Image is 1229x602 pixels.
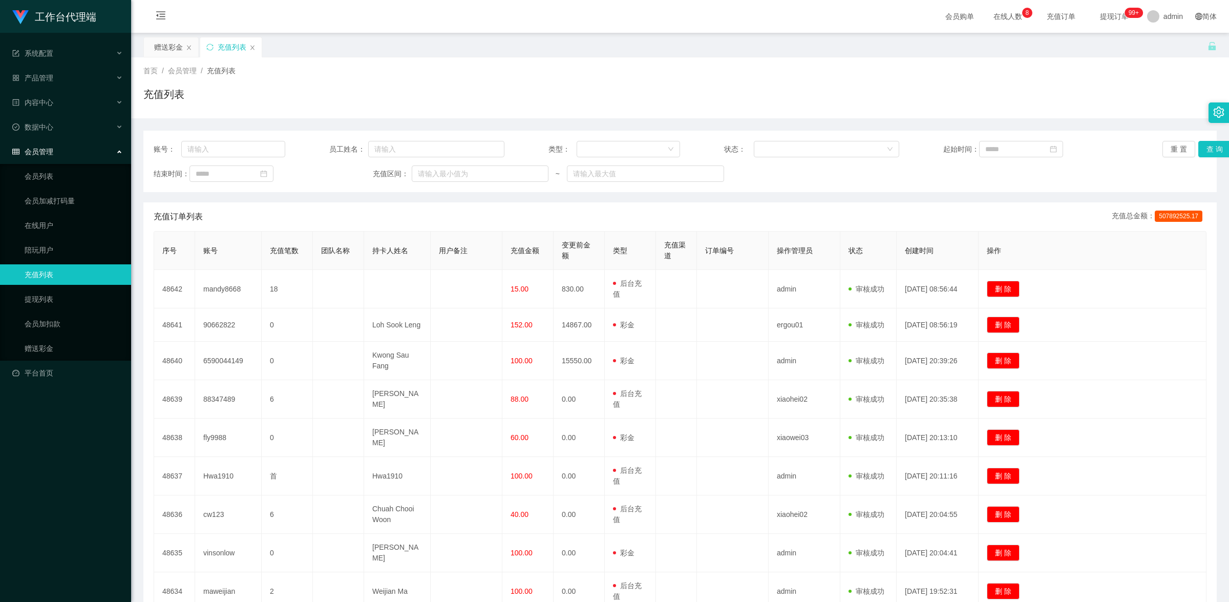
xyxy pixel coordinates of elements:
[554,380,605,419] td: 0.00
[769,419,840,457] td: xiaowei03
[554,457,605,495] td: 0.00
[154,169,189,179] span: 结束时间：
[262,308,313,342] td: 0
[777,246,813,255] span: 操作管理员
[849,357,884,365] span: 审核成功
[849,321,884,329] span: 审核成功
[613,466,642,485] span: 后台充值
[372,246,408,255] span: 持卡人姓名
[849,395,884,403] span: 审核成功
[25,264,123,285] a: 充值列表
[554,495,605,534] td: 0.00
[548,169,567,179] span: ~
[724,144,754,155] span: 状态：
[613,357,634,365] span: 彩金
[1050,146,1057,153] i: 图标: calendar
[887,146,893,153] i: 图标: down
[364,419,431,457] td: [PERSON_NAME]
[897,495,979,534] td: [DATE] 20:04:55
[260,170,267,177] i: 图标: calendar
[12,50,19,57] i: 图标: form
[368,141,505,157] input: 请输入
[613,505,642,524] span: 后台充值
[262,457,313,495] td: 首
[143,1,178,33] i: 图标: menu-fold
[548,144,577,155] span: 类型：
[12,148,19,155] i: 图标: table
[664,241,686,260] span: 充值渠道
[613,321,634,329] span: 彩金
[206,44,214,51] i: 图标: sync
[849,510,884,518] span: 审核成功
[364,380,431,419] td: [PERSON_NAME]
[154,37,183,57] div: 赠送彩金
[364,342,431,380] td: Kwong Sau Fang
[613,279,642,298] span: 后台充值
[35,1,96,33] h1: 工作台代理端
[12,98,53,107] span: 内容中心
[186,45,192,51] i: 图标: close
[249,45,256,51] i: 图标: close
[1095,13,1134,20] span: 提现订单
[262,342,313,380] td: 0
[207,67,236,75] span: 充值列表
[511,433,528,442] span: 60.00
[554,419,605,457] td: 0.00
[554,308,605,342] td: 14867.00
[195,380,262,419] td: 88347489
[849,549,884,557] span: 审核成功
[262,380,313,419] td: 6
[567,165,724,182] input: 请输入最大值
[613,246,627,255] span: 类型
[987,352,1020,369] button: 删 除
[987,391,1020,407] button: 删 除
[195,342,262,380] td: 6590044149
[554,534,605,572] td: 0.00
[162,246,177,255] span: 序号
[769,495,840,534] td: xiaohei02
[154,419,195,457] td: 48638
[162,67,164,75] span: /
[25,289,123,309] a: 提现列表
[154,342,195,380] td: 48640
[168,67,197,75] span: 会员管理
[12,12,96,20] a: 工作台代理端
[897,419,979,457] td: [DATE] 20:13:10
[511,285,528,293] span: 15.00
[849,587,884,595] span: 审核成功
[613,389,642,408] span: 后台充值
[203,246,218,255] span: 账号
[849,472,884,480] span: 审核成功
[1213,107,1224,118] i: 图标: setting
[12,99,19,106] i: 图标: profile
[12,10,29,25] img: logo.9652507e.png
[154,380,195,419] td: 48639
[987,468,1020,484] button: 删 除
[511,549,533,557] span: 100.00
[329,144,368,155] span: 员工姓名：
[849,433,884,442] span: 审核成功
[321,246,350,255] span: 团队名称
[1042,13,1080,20] span: 充值订单
[511,510,528,518] span: 40.00
[12,74,53,82] span: 产品管理
[195,270,262,308] td: mandy8668
[1026,8,1029,18] p: 8
[12,49,53,57] span: 系统配置
[987,506,1020,523] button: 删 除
[943,144,979,155] span: 起始时间：
[270,246,299,255] span: 充值笔数
[154,270,195,308] td: 48642
[154,211,203,223] span: 充值订单列表
[25,215,123,236] a: 在线用户
[613,549,634,557] span: 彩金
[154,495,195,534] td: 48636
[668,146,674,153] i: 图标: down
[613,433,634,442] span: 彩金
[1022,8,1032,18] sup: 8
[143,67,158,75] span: 首页
[987,317,1020,333] button: 删 除
[262,495,313,534] td: 6
[1195,13,1202,20] i: 图标: global
[12,123,19,131] i: 图标: check-circle-o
